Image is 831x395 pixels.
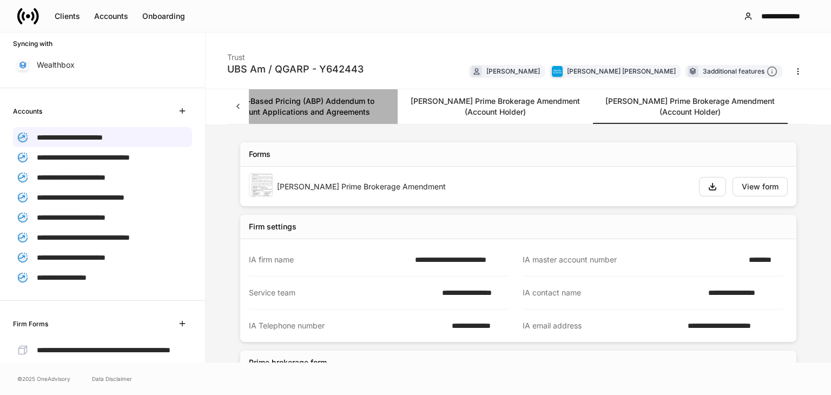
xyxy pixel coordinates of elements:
[227,63,364,76] div: UBS Am / QGARP - Y642443
[249,287,436,298] div: Service team
[277,181,690,192] div: [PERSON_NAME] Prime Brokerage Amendment
[742,183,779,190] div: View form
[249,254,408,265] div: IA firm name
[203,89,398,124] a: Asset-Based Pricing (ABP) Addendum to Account Applications and Agreements
[37,60,75,70] p: Wealthbox
[249,149,271,160] div: Forms
[48,8,87,25] button: Clients
[13,55,192,75] a: Wealthbox
[17,374,70,383] span: © 2025 OneAdvisory
[227,45,364,63] div: Trust
[523,287,702,298] div: IA contact name
[87,8,135,25] button: Accounts
[398,89,592,124] a: [PERSON_NAME] Prime Brokerage Amendment (Account Holder)
[249,320,445,331] div: IA Telephone number
[523,254,742,265] div: IA master account number
[703,66,777,77] div: 3 additional features
[92,374,132,383] a: Data Disclaimer
[13,319,48,329] h6: Firm Forms
[142,12,185,20] div: Onboarding
[733,177,788,196] button: View form
[249,357,327,368] div: Prime brokerage form
[249,221,296,232] div: Firm settings
[13,106,42,116] h6: Accounts
[135,8,192,25] button: Onboarding
[13,38,52,49] h6: Syncing with
[567,66,676,76] div: [PERSON_NAME] [PERSON_NAME]
[552,66,563,77] img: charles-schwab-BFYFdbvS.png
[94,12,128,20] div: Accounts
[55,12,80,20] div: Clients
[592,89,787,124] a: [PERSON_NAME] Prime Brokerage Amendment (Account Holder)
[523,320,681,331] div: IA email address
[486,66,540,76] div: [PERSON_NAME]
